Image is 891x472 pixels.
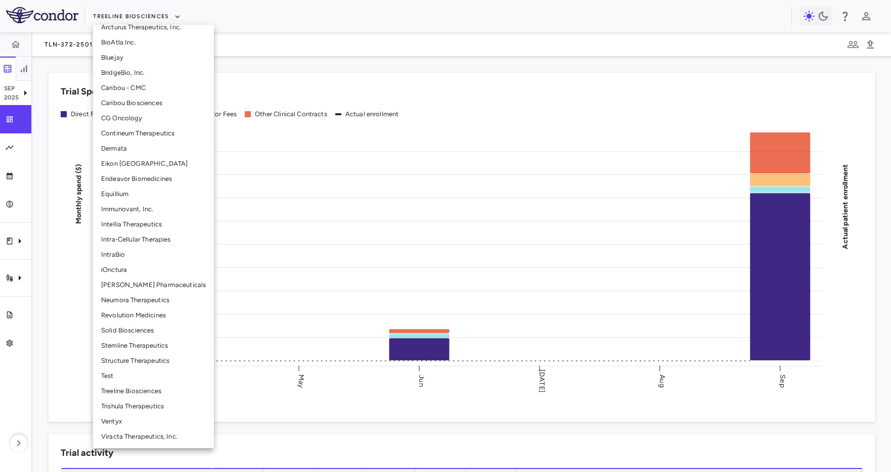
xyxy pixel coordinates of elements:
[93,399,214,414] li: Trishula Therapeutics
[93,323,214,338] li: Solid Biosciences
[93,232,214,247] li: Intra-Cellular Therapies
[93,171,214,186] li: Endeavor Biomedicines
[93,217,214,232] li: Intellia Therapeutics
[93,80,214,96] li: Caribou - CMC
[93,111,214,126] li: CG Oncology
[93,429,214,444] li: Viracta Therapeutics, Inc.
[93,277,214,293] li: [PERSON_NAME] Pharmaceuticals
[93,414,214,429] li: Ventyx
[93,96,214,111] li: Caribou Biosciences
[93,186,214,202] li: Equillium
[93,156,214,171] li: Eikon [GEOGRAPHIC_DATA]
[93,384,214,399] li: Treeline Biosciences
[93,262,214,277] li: iOnctura
[93,35,214,50] li: BioAtla Inc.
[93,50,214,65] li: Bluejay
[93,202,214,217] li: Immunovant, Inc.
[93,293,214,308] li: Neumora Therapeutics
[93,20,214,35] li: Arcturus Therapeutics, Inc.
[93,247,214,262] li: IntraBio
[93,65,214,80] li: BridgeBio, Inc.
[93,338,214,353] li: Stemline Therapeutics
[93,308,214,323] li: Revolution Medicines
[93,368,214,384] li: Test
[93,141,214,156] li: Dermata
[93,353,214,368] li: Structure Therapeutics
[93,126,214,141] li: Contineum Therapeutics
